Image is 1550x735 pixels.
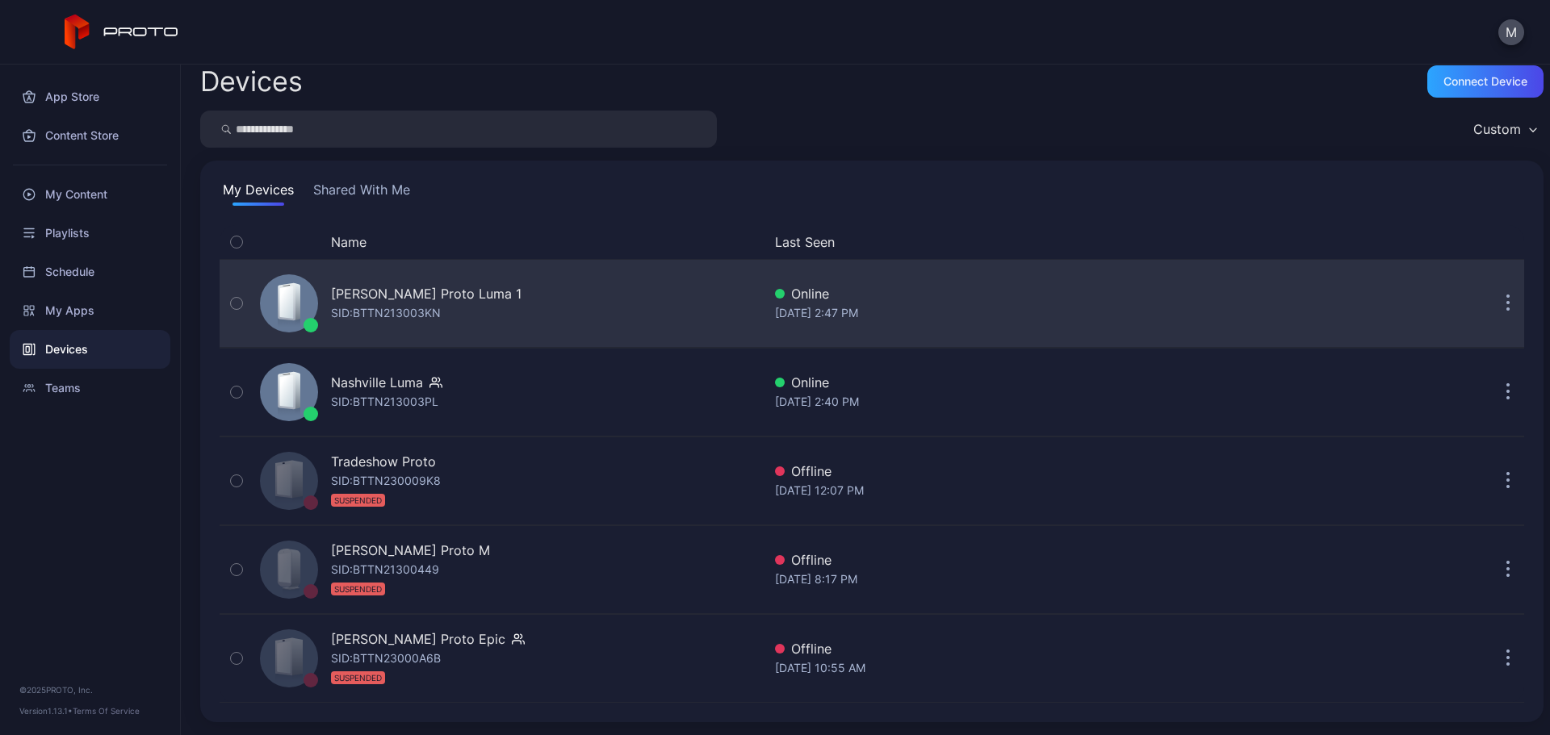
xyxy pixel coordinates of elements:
[10,214,170,253] a: Playlists
[331,373,423,392] div: Nashville Luma
[775,639,1321,658] div: Offline
[331,671,385,684] div: SUSPENDED
[331,452,436,471] div: Tradeshow Proto
[1465,111,1544,148] button: Custom
[1473,121,1521,137] div: Custom
[331,560,439,599] div: SID: BTTN21300449
[310,180,413,206] button: Shared With Me
[10,253,170,291] a: Schedule
[775,232,1314,252] button: Last Seen
[10,291,170,330] a: My Apps
[200,67,303,96] h2: Devices
[775,570,1321,589] div: [DATE] 8:17 PM
[1327,232,1472,252] div: Update Device
[331,494,385,507] div: SUSPENDED
[775,303,1321,323] div: [DATE] 2:47 PM
[775,373,1321,392] div: Online
[73,706,140,716] a: Terms Of Service
[1427,65,1544,98] button: Connect device
[1443,75,1527,88] div: Connect device
[10,77,170,116] a: App Store
[775,658,1321,678] div: [DATE] 10:55 AM
[19,706,73,716] span: Version 1.13.1 •
[331,284,522,303] div: [PERSON_NAME] Proto Luma 1
[775,461,1321,481] div: Offline
[331,303,441,323] div: SID: BTTN213003KN
[10,116,170,155] a: Content Store
[331,232,367,252] button: Name
[1498,19,1524,45] button: M
[331,471,441,510] div: SID: BTTN230009K8
[775,392,1321,411] div: [DATE] 2:40 PM
[220,180,297,206] button: My Devices
[775,550,1321,570] div: Offline
[10,175,170,214] a: My Content
[10,369,170,407] a: Teams
[775,284,1321,303] div: Online
[331,583,385,595] div: SUSPENDED
[1492,232,1524,252] div: Options
[10,330,170,369] a: Devices
[331,629,505,649] div: [PERSON_NAME] Proto Epic
[331,392,438,411] div: SID: BTTN213003PL
[331,541,490,560] div: [PERSON_NAME] Proto M
[775,481,1321,500] div: [DATE] 12:07 PM
[331,649,441,687] div: SID: BTTN23000A6B
[19,683,161,696] div: © 2025 PROTO, Inc.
